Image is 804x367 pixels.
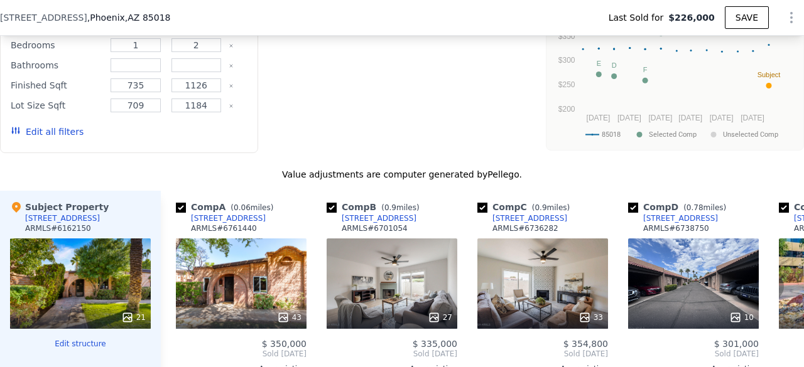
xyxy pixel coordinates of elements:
button: SAVE [725,6,769,29]
span: ( miles) [376,203,424,212]
button: Edit all filters [11,125,84,138]
div: 43 [277,311,301,324]
span: Sold [DATE] [477,349,608,359]
span: Sold [DATE] [628,349,759,359]
text: [DATE] [617,114,641,122]
a: [STREET_ADDRESS] [628,213,718,223]
div: ARMLS # 6738750 [643,223,709,233]
div: 27 [428,311,452,324]
span: ( miles) [527,203,575,212]
button: Clear [229,104,234,109]
div: ARMLS # 6736282 [492,223,558,233]
text: F [643,66,648,73]
button: Clear [229,83,234,88]
span: 0.9 [384,203,396,212]
a: [STREET_ADDRESS] [327,213,416,223]
span: $ 354,800 [563,339,608,349]
button: Edit structure [10,339,151,349]
button: Clear [229,43,234,48]
text: $350 [558,32,575,41]
div: Comp D [628,201,731,213]
span: , Phoenix [87,11,171,24]
div: Bathrooms [11,56,103,74]
span: , AZ 85018 [125,13,171,23]
text: [DATE] [741,114,765,122]
text: Unselected Comp [723,130,778,139]
span: 0.78 [687,203,703,212]
text: D [612,61,617,69]
span: $226,000 [668,11,715,24]
span: $ 301,000 [714,339,759,349]
text: Subject [758,71,781,78]
div: Comp B [327,201,425,213]
text: [DATE] [649,114,673,122]
div: [STREET_ADDRESS] [25,213,100,223]
div: 33 [579,311,603,324]
div: ARMLS # 6761440 [191,223,257,233]
div: [STREET_ADDRESS] [492,213,567,223]
span: Sold [DATE] [327,349,457,359]
div: [STREET_ADDRESS] [191,213,266,223]
text: Selected Comp [649,130,697,139]
div: Subject Property [10,201,109,213]
div: Comp A [176,201,278,213]
div: Comp C [477,201,575,213]
div: Finished Sqft [11,77,103,94]
button: Clear [229,63,234,68]
span: ( miles) [225,203,278,212]
text: $200 [558,105,575,114]
a: [STREET_ADDRESS] [176,213,266,223]
text: $300 [558,56,575,65]
div: [STREET_ADDRESS] [342,213,416,223]
span: 0.06 [234,203,251,212]
span: Last Sold for [609,11,669,24]
div: Bedrooms [11,36,103,54]
div: ARMLS # 6162150 [25,223,91,233]
div: Lot Size Sqft [11,97,103,114]
span: $ 350,000 [262,339,307,349]
text: 85018 [602,130,621,139]
text: E [597,60,601,67]
span: Sold [DATE] [176,349,307,359]
span: 0.9 [535,203,546,212]
a: [STREET_ADDRESS] [477,213,567,223]
span: $ 335,000 [413,339,457,349]
text: [DATE] [679,114,703,122]
text: $250 [558,80,575,89]
div: ARMLS # 6701054 [342,223,408,233]
text: [DATE] [710,114,734,122]
div: [STREET_ADDRESS] [643,213,718,223]
text: [DATE] [587,114,611,122]
div: 10 [729,311,754,324]
button: Show Options [779,5,804,30]
span: ( miles) [678,203,731,212]
div: 21 [121,311,146,324]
